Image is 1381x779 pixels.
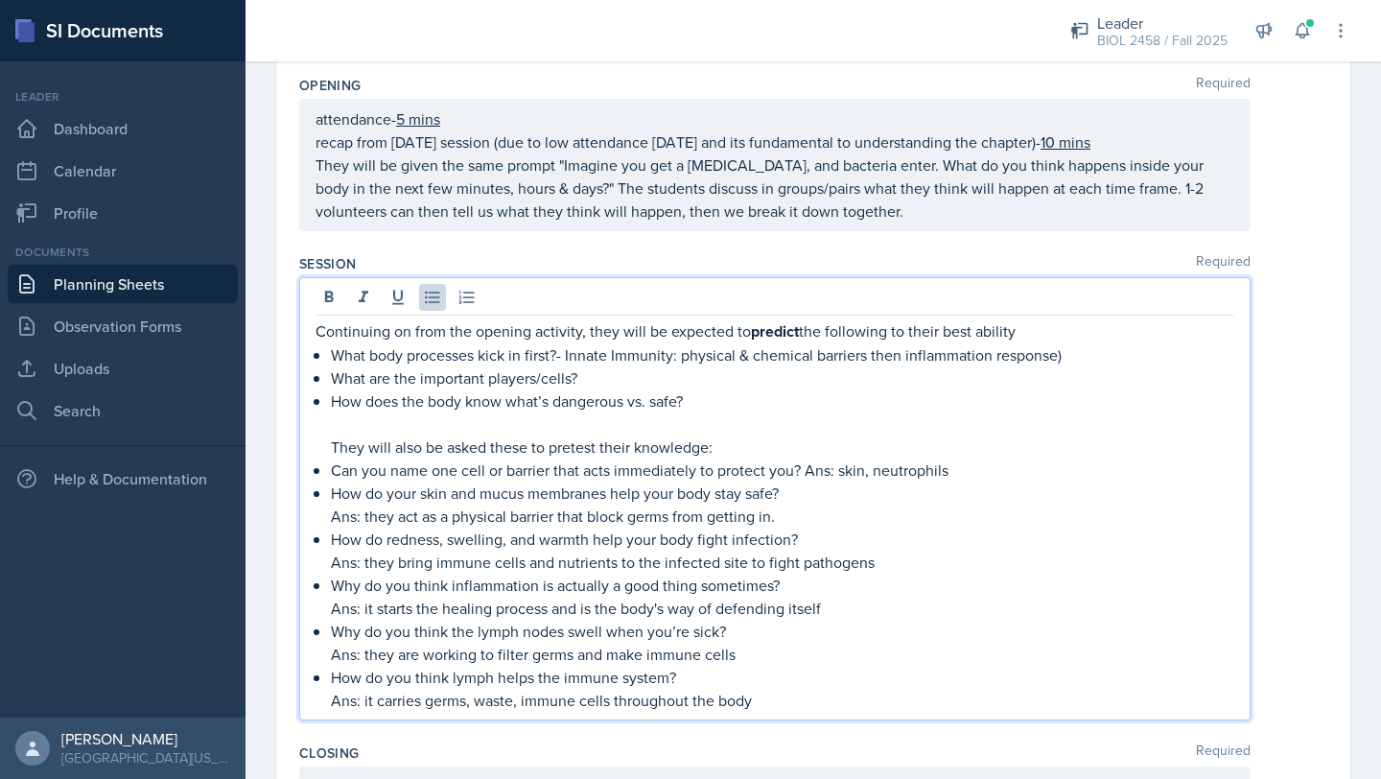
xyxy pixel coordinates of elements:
[331,643,1234,666] p: Ans: they are working to filter germs and make immune cells
[61,748,230,767] div: [GEOGRAPHIC_DATA][US_STATE]
[331,689,1234,712] p: Ans: it carries germs, waste, immune cells throughout the body
[331,620,1234,643] p: Why do you think the lymph nodes swell when you’re sick?
[316,153,1234,223] p: They will be given the same prompt "Imagine you get a [MEDICAL_DATA], and bacteria enter. What do...
[299,254,356,273] label: Session
[331,389,1234,413] p: How does the body know what’s dangerous vs. safe?
[8,88,238,106] div: Leader
[8,194,238,232] a: Profile
[1097,12,1228,35] div: Leader
[8,307,238,345] a: Observation Forms
[331,436,1234,459] p: They will also be asked these to pretest their knowledge:
[331,459,1234,482] p: Can you name one cell or barrier that acts immediately to protect you? Ans: skin, neutrophils
[8,265,238,303] a: Planning Sheets
[299,76,361,95] label: Opening
[1097,31,1228,51] div: BIOL 2458 / Fall 2025
[1041,131,1090,153] u: 10 mins
[1196,76,1251,95] span: Required
[331,366,1234,389] p: What are the important players/cells?
[751,320,799,342] strong: predict
[331,505,1234,528] p: Ans: they act as a physical barrier that block germs from getting in.
[1196,744,1251,763] span: Required
[61,729,230,748] div: [PERSON_NAME]
[331,551,1234,574] p: Ans: they bring immune cells and nutrients to the infected site to fight pathogens
[8,244,238,261] div: Documents
[299,744,359,763] label: Closing
[331,574,1234,597] p: Why do you think inflammation is actually a good thing sometimes?
[1196,254,1251,273] span: Required
[331,666,1234,689] p: How do you think lymph helps the immune system?
[8,109,238,148] a: Dashboard
[316,130,1234,153] p: recap from [DATE] session (due to low attendance [DATE] and its fundamental to understanding the ...
[316,319,1234,343] p: Continuing on from the opening activity, they will be expected to the following to their best abi...
[8,349,238,388] a: Uploads
[8,391,238,430] a: Search
[331,528,1234,551] p: How do redness, swelling, and warmth help your body fight infection?
[8,152,238,190] a: Calendar
[331,482,1234,505] p: How do your skin and mucus membranes help your body stay safe?
[331,597,1234,620] p: Ans: it starts the healing process and is the body's way of defending itself
[396,108,440,130] u: 5 mins
[8,460,238,498] div: Help & Documentation
[331,343,1234,366] p: What body processes kick in first?- Innate Immunity: physical & chemical barriers then inflammati...
[316,107,1234,130] p: attendance-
